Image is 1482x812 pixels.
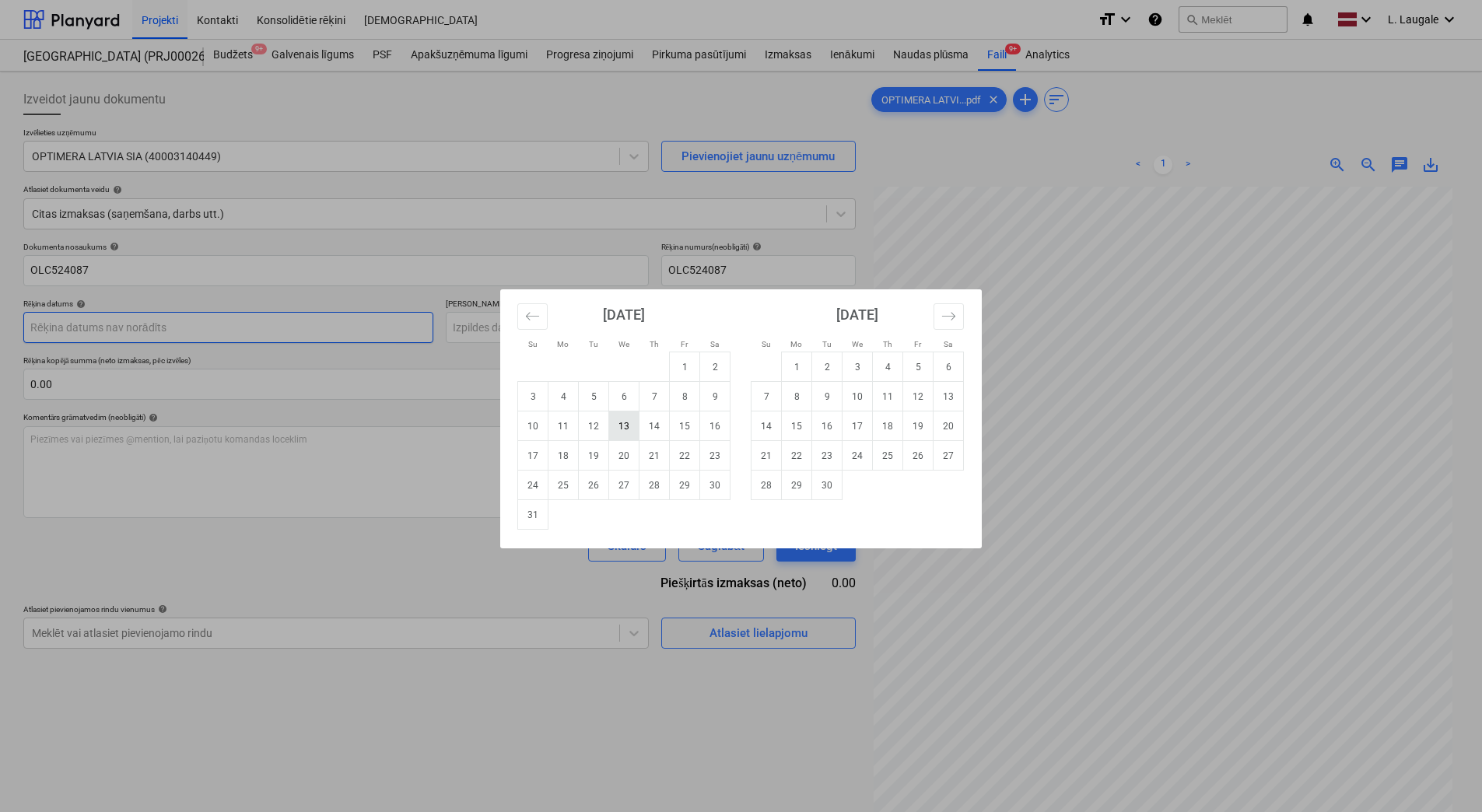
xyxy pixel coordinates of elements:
td: Sunday, September 28, 2025 [752,471,782,500]
td: Sunday, September 14, 2025 [752,411,782,441]
td: Thursday, September 4, 2025 [873,352,903,382]
td: Friday, August 15, 2025 [670,411,700,441]
td: Wednesday, September 24, 2025 [843,441,873,471]
td: Monday, September 22, 2025 [782,441,812,471]
td: Tuesday, August 12, 2025 [579,411,609,441]
td: Saturday, August 9, 2025 [700,382,730,411]
td: Friday, August 22, 2025 [670,441,700,471]
td: Wednesday, September 10, 2025 [843,382,873,411]
td: Friday, August 8, 2025 [670,382,700,411]
td: Thursday, August 7, 2025 [639,382,670,411]
td: Sunday, August 17, 2025 [518,441,548,471]
td: Monday, August 11, 2025 [548,411,579,441]
td: Sunday, August 10, 2025 [518,411,548,441]
td: Thursday, August 21, 2025 [639,441,670,471]
strong: [DATE] [603,306,645,323]
td: Saturday, September 20, 2025 [934,411,964,441]
strong: [DATE] [836,306,878,323]
small: Th [650,340,659,348]
small: Sa [944,340,952,348]
td: Monday, September 15, 2025 [782,411,812,441]
td: Saturday, September 6, 2025 [934,352,964,382]
td: Tuesday, August 19, 2025 [579,441,609,471]
small: Mo [790,340,802,348]
td: Tuesday, September 16, 2025 [812,411,843,441]
td: Sunday, September 7, 2025 [752,382,782,411]
td: Saturday, September 27, 2025 [934,441,964,471]
td: Wednesday, August 13, 2025 [609,411,639,441]
td: Friday, September 12, 2025 [903,382,934,411]
small: Tu [589,340,598,348]
small: Mo [557,340,569,348]
small: Su [762,340,771,348]
td: Tuesday, September 23, 2025 [812,441,843,471]
td: Thursday, September 18, 2025 [873,411,903,441]
td: Tuesday, September 9, 2025 [812,382,843,411]
td: Wednesday, August 6, 2025 [609,382,639,411]
td: Wednesday, September 17, 2025 [843,411,873,441]
td: Monday, August 4, 2025 [548,382,579,411]
td: Saturday, September 13, 2025 [934,382,964,411]
td: Monday, September 1, 2025 [782,352,812,382]
small: Su [528,340,538,348]
button: Move backward to switch to the previous month. [517,303,548,330]
small: We [852,340,863,348]
td: Tuesday, September 2, 2025 [812,352,843,382]
small: We [618,340,629,348]
td: Friday, August 1, 2025 [670,352,700,382]
small: Th [883,340,892,348]
td: Friday, September 26, 2025 [903,441,934,471]
td: Sunday, August 3, 2025 [518,382,548,411]
td: Sunday, August 24, 2025 [518,471,548,500]
td: Friday, August 29, 2025 [670,471,700,500]
td: Wednesday, August 27, 2025 [609,471,639,500]
td: Friday, September 5, 2025 [903,352,934,382]
td: Monday, August 18, 2025 [548,441,579,471]
td: Wednesday, August 20, 2025 [609,441,639,471]
button: Move forward to switch to the next month. [934,303,964,330]
small: Sa [710,340,719,348]
td: Sunday, September 21, 2025 [752,441,782,471]
td: Tuesday, August 5, 2025 [579,382,609,411]
td: Saturday, August 16, 2025 [700,411,730,441]
td: Monday, September 29, 2025 [782,471,812,500]
td: Wednesday, September 3, 2025 [843,352,873,382]
small: Fr [681,340,688,348]
td: Thursday, August 14, 2025 [639,411,670,441]
div: Calendar [500,289,982,548]
td: Thursday, September 25, 2025 [873,441,903,471]
td: Thursday, August 28, 2025 [639,471,670,500]
td: Sunday, August 31, 2025 [518,500,548,530]
iframe: Chat Widget [1404,737,1482,812]
td: Saturday, August 23, 2025 [700,441,730,471]
small: Tu [822,340,832,348]
td: Friday, September 19, 2025 [903,411,934,441]
td: Saturday, August 30, 2025 [700,471,730,500]
td: Tuesday, August 26, 2025 [579,471,609,500]
td: Monday, September 8, 2025 [782,382,812,411]
td: Thursday, September 11, 2025 [873,382,903,411]
td: Monday, August 25, 2025 [548,471,579,500]
td: Tuesday, September 30, 2025 [812,471,843,500]
small: Fr [914,340,921,348]
td: Saturday, August 2, 2025 [700,352,730,382]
